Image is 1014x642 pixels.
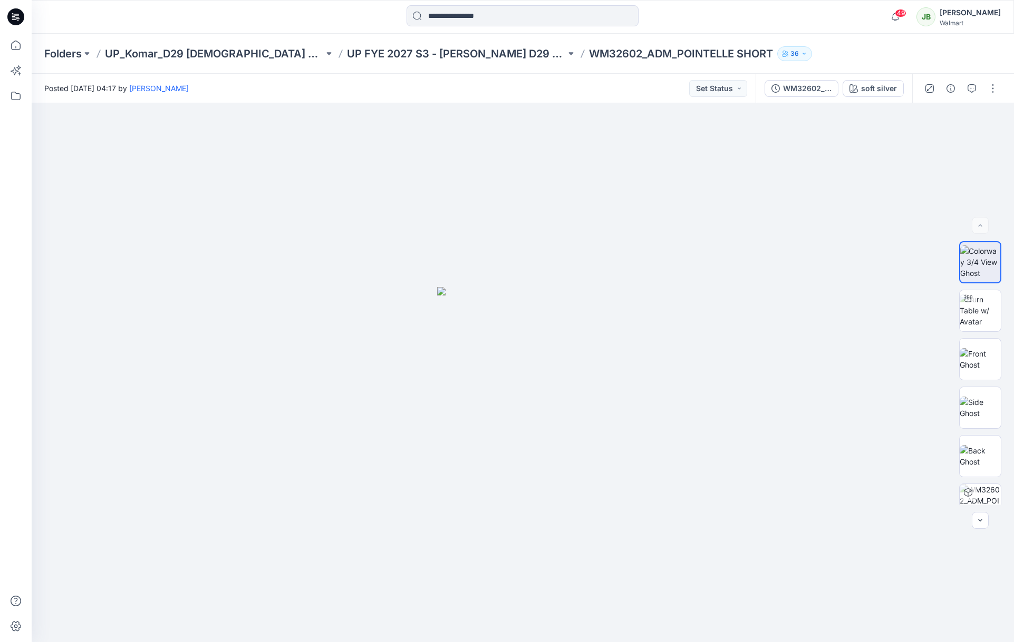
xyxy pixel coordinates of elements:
[960,348,1001,370] img: Front Ghost
[960,245,1000,279] img: Colorway 3/4 View Ghost
[843,80,904,97] button: soft silver
[960,294,1001,327] img: Turn Table w/ Avatar
[129,84,189,93] a: [PERSON_NAME]
[765,80,838,97] button: WM32602_ADM_POINTELLE SHORT
[940,19,1001,27] div: Walmart
[44,46,82,61] a: Folders
[960,445,1001,467] img: Back Ghost
[895,9,906,17] span: 49
[589,46,773,61] p: WM32602_ADM_POINTELLE SHORT
[960,484,1001,525] img: WM32602_ADM_POINTELLE SHORT soft silver
[960,397,1001,419] img: Side Ghost
[940,6,1001,19] div: [PERSON_NAME]
[861,83,897,94] div: soft silver
[783,83,832,94] div: WM32602_ADM_POINTELLE SHORT
[777,46,812,61] button: 36
[942,80,959,97] button: Details
[916,7,935,26] div: JB
[790,48,799,60] p: 36
[347,46,566,61] a: UP FYE 2027 S3 - [PERSON_NAME] D29 [DEMOGRAPHIC_DATA] Sleepwear
[44,83,189,94] span: Posted [DATE] 04:17 by
[105,46,324,61] a: UP_Komar_D29 [DEMOGRAPHIC_DATA] Sleep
